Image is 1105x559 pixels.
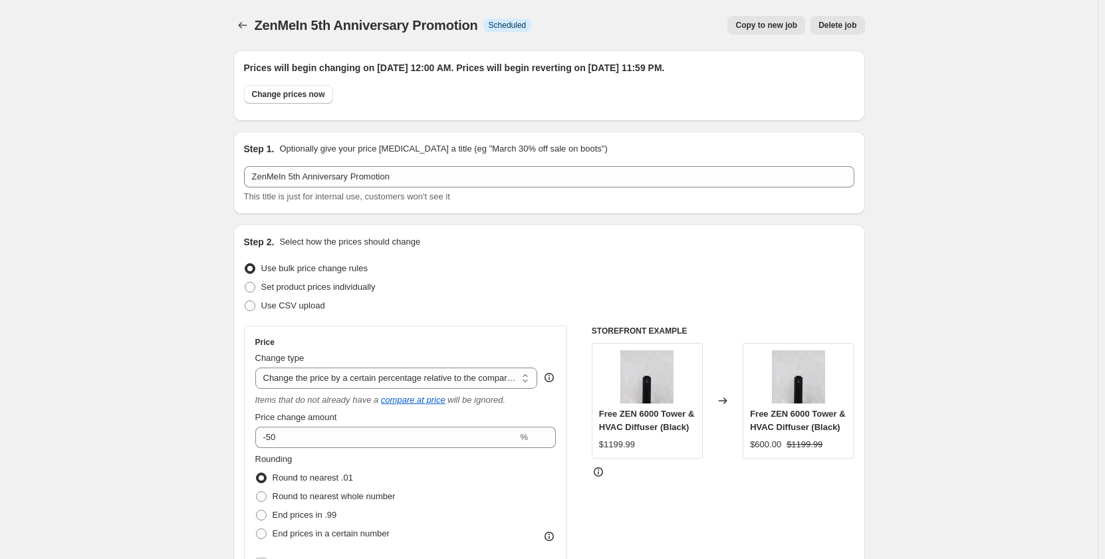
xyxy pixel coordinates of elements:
[592,326,854,336] h6: STOREFRONT EXAMPLE
[787,438,822,451] strike: $1199.99
[520,432,528,442] span: %
[244,191,450,201] span: This title is just for internal use, customers won't see it
[447,395,505,405] i: will be ignored.
[261,263,368,273] span: Use bulk price change rules
[279,142,607,156] p: Optionally give your price [MEDICAL_DATA] a title (eg "March 30% off sale on boots")
[273,510,337,520] span: End prices in .99
[255,353,305,363] span: Change type
[255,18,478,33] span: ZenMeIn 5th Anniversary Promotion
[279,235,420,249] p: Select how the prices should change
[735,20,797,31] span: Copy to new job
[255,337,275,348] h3: Price
[599,438,635,451] div: $1199.99
[750,438,781,451] div: $600.00
[273,528,390,538] span: End prices in a certain number
[244,61,854,74] h2: Prices will begin changing on [DATE] 12:00 AM. Prices will begin reverting on [DATE] 11:59 PM.
[244,85,333,104] button: Change prices now
[255,427,518,448] input: -20
[810,16,864,35] button: Delete job
[244,235,275,249] h2: Step 2.
[244,166,854,187] input: 30% off holiday sale
[261,300,325,310] span: Use CSV upload
[255,395,379,405] i: Items that do not already have a
[750,409,846,432] span: Free ZEN 6000 Tower & HVAC Diffuser (Black)
[381,395,445,405] button: compare at price
[252,89,325,100] span: Change prices now
[818,20,856,31] span: Delete job
[255,412,337,422] span: Price change amount
[543,371,556,384] div: help
[255,454,293,464] span: Rounding
[727,16,805,35] button: Copy to new job
[233,16,252,35] button: Price change jobs
[244,142,275,156] h2: Step 1.
[599,409,695,432] span: Free ZEN 6000 Tower & HVAC Diffuser (Black)
[273,491,396,501] span: Round to nearest whole number
[273,473,353,483] span: Round to nearest .01
[261,282,376,292] span: Set product prices individually
[489,20,527,31] span: Scheduled
[772,350,825,403] img: IMG_5816_80x.jpg
[620,350,674,403] img: IMG_5816_80x.jpg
